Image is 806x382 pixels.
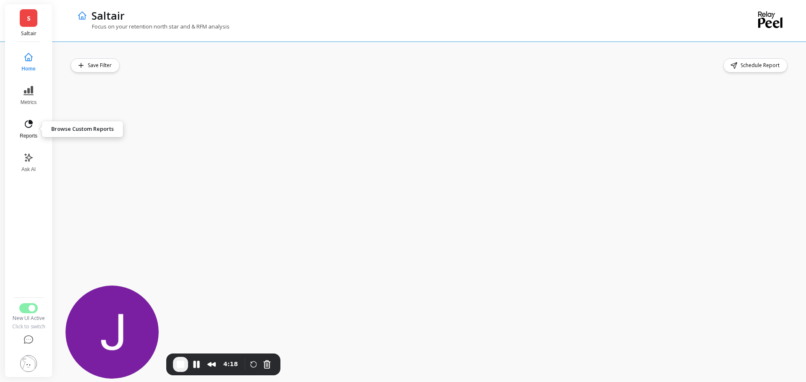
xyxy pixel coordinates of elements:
button: Ask AI [15,148,42,178]
span: Save Filter [88,61,114,70]
span: Ask AI [21,166,36,173]
div: Click to switch [11,323,46,330]
button: Help [11,330,46,350]
div: New UI Active [11,315,46,322]
button: Settings [11,350,46,377]
p: Saltair [92,8,125,23]
p: Saltair [13,30,44,37]
button: Metrics [15,81,42,111]
button: Home [15,47,42,77]
p: Focus on your retention north star and & RFM analysis [77,23,230,30]
span: Metrics [21,99,37,106]
iframe: Omni Embed [71,79,789,365]
img: profile picture [20,355,37,372]
span: Home [21,65,35,72]
button: Reports [15,114,42,144]
span: S [27,13,31,23]
span: Schedule Report [741,61,782,70]
button: Switch to Legacy UI [19,303,38,313]
span: Reports [20,133,37,139]
button: Schedule Report [723,58,788,73]
button: Save Filter [71,58,120,73]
